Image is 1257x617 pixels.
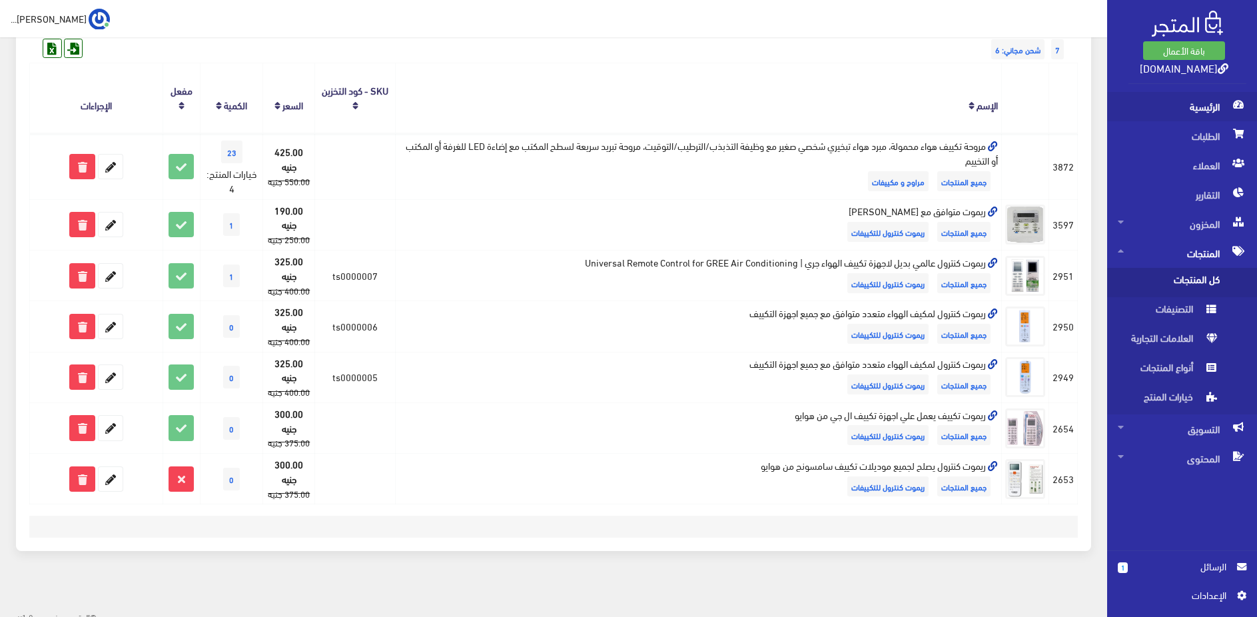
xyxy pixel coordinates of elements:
[315,301,396,352] td: ts0000006
[1049,251,1078,301] td: 2951
[1140,58,1228,77] a: [DOMAIN_NAME]
[224,95,247,114] a: الكمية
[1049,454,1078,504] td: 2653
[89,9,110,30] img: ...
[1107,268,1257,297] a: كل المنتجات
[223,417,240,440] span: 0
[395,352,1001,402] td: ريموت كنترول لمكيف الهواء متعدد متوافق مع جميع اجهزة التكييف
[1118,559,1246,588] a: 1 الرسائل
[847,324,929,344] span: ريموت كنترول للتكييفات
[322,81,388,99] a: SKU - كود التخزين
[263,352,315,402] td: 325.00 جنيه
[223,315,240,338] span: 0
[937,476,991,496] span: جميع المنتجات
[11,10,87,27] span: [PERSON_NAME]...
[30,63,163,133] th: الإجراءات
[223,468,240,490] span: 0
[847,374,929,394] span: ريموت كنترول للتكييفات
[1118,151,1246,180] span: العملاء
[847,476,929,496] span: ريموت كنترول للتكييفات
[315,251,396,301] td: ts0000007
[268,486,310,502] strike: 375.00 جنيه
[1051,39,1064,59] span: 7
[1107,239,1257,268] a: المنتجات
[1107,151,1257,180] a: العملاء
[1152,11,1223,37] img: .
[1107,385,1257,414] a: خيارات المنتج
[171,81,193,99] a: مفعل
[1118,121,1246,151] span: الطلبات
[268,434,310,450] strike: 375.00 جنيه
[1118,180,1246,209] span: التقارير
[1118,414,1246,444] span: التسويق
[223,213,240,236] span: 1
[1049,402,1078,453] td: 2654
[395,454,1001,504] td: ريموت كنترول يصلح لجميع موديلات تكييف سامسونج من هوايو
[268,173,310,189] strike: 550.00 جنيه
[395,301,1001,352] td: ريموت كنترول لمكيف الهواء متعدد متوافق مع جميع اجهزة التكييف
[937,374,991,394] span: جميع المنتجات
[268,384,310,400] strike: 400.00 جنيه
[395,402,1001,453] td: ريموت تكييف يعمل علي اجهزة تكييف ال جي من هوايو
[937,324,991,344] span: جميع المنتجات
[1118,268,1219,297] span: كل المنتجات
[11,8,110,29] a: ... [PERSON_NAME]...
[1049,352,1078,402] td: 2949
[263,251,315,301] td: 325.00 جنيه
[991,39,1045,59] span: شحن مجاني: 6
[1118,209,1246,239] span: المخزون
[1107,356,1257,385] a: أنواع المنتجات
[1107,444,1257,473] a: المحتوى
[268,333,310,349] strike: 400.00 جنيه
[1049,301,1078,352] td: 2950
[207,164,256,197] span: خيارات المنتج: 4
[268,283,310,299] strike: 400.00 جنيه
[1005,307,1045,346] img: rymot-kntrol-lmkyf-alhoaaa-aaalmy-mtoafk-maa-gmyaa-aghz-altkyyf.jpg
[395,251,1001,301] td: ريموت كنترول عالمي بديل لاجهزة تكييف الهواء جري | Universal Remote Control for GREE Air Conditioning
[1118,326,1219,356] span: العلامات التجارية
[395,199,1001,250] td: ريموت متوافق مع [PERSON_NAME]
[1107,209,1257,239] a: المخزون
[315,352,396,402] td: ts0000005
[1138,559,1226,574] span: الرسائل
[1143,41,1225,60] a: باقة الأعمال
[1005,357,1045,397] img: rymot-kntrol-lmkyf-alhoaaa-aaalmy-mtoafk-maa-gmyaa-aghz-altkyyf.jpg
[1005,408,1045,448] img: rymot-tkyyf-yaaml-aaly-aghz-tkyyf-al-gy-mn-hoayo.jpg
[1118,356,1219,385] span: أنواع المنتجات
[282,95,303,114] a: السعر
[1005,205,1045,245] img: rymot-ktoafk-maa-tkyyf-karyyr-kyo-atsh-ayh.jpg
[937,425,991,445] span: جميع المنتجات
[223,265,240,287] span: 1
[937,273,991,293] span: جميع المنتجات
[263,454,315,504] td: 300.00 جنيه
[1118,562,1128,573] span: 1
[263,301,315,352] td: 325.00 جنيه
[977,95,998,114] a: الإسم
[263,199,315,250] td: 190.00 جنيه
[937,171,991,191] span: جميع المنتجات
[1107,121,1257,151] a: الطلبات
[1118,92,1246,121] span: الرئيسية
[1128,588,1226,602] span: اﻹعدادات
[847,273,929,293] span: ريموت كنترول للتكييفات
[263,402,315,453] td: 300.00 جنيه
[847,222,929,242] span: ريموت كنترول للتكييفات
[1049,199,1078,250] td: 3597
[1107,326,1257,356] a: العلامات التجارية
[16,526,67,576] iframe: Drift Widget Chat Controller
[1107,92,1257,121] a: الرئيسية
[868,171,929,191] span: مراوح و مكييفات
[395,133,1001,199] td: مروحة تكييف هواء محمولة، مبرد هواء تبخيري شخصي صغير مع وظيفة التذبذب/الترطيب/التوقيت، مروحة تبريد...
[1107,180,1257,209] a: التقارير
[268,231,310,247] strike: 250.00 جنيه
[1118,239,1246,268] span: المنتجات
[1107,297,1257,326] a: التصنيفات
[1005,459,1045,499] img: rymot-kntrol-yslh-lgmyaa-modylat-tkyyf-samsong-mn-hoayo.jpg
[1118,444,1246,473] span: المحتوى
[1005,256,1045,296] img: rymot-kntrol-aaalmy-bdyl-laghz-tkyyf-alhoaaa-gry-universal-remote-control-for-gree-air-conditioni...
[1118,297,1219,326] span: التصنيفات
[847,425,929,445] span: ريموت كنترول للتكييفات
[1118,588,1246,609] a: اﻹعدادات
[221,141,242,163] span: 23
[1049,133,1078,199] td: 3872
